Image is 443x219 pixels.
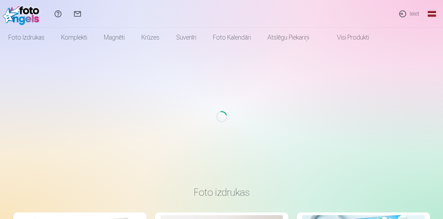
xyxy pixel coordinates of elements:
[318,28,377,47] a: Visi produkti
[3,3,43,25] img: /fa1
[205,28,259,47] a: Foto kalendāri
[259,28,318,47] a: Atslēgu piekariņi
[96,28,133,47] a: Magnēti
[19,186,425,199] h3: Foto izdrukas
[168,28,205,47] a: Suvenīri
[133,28,168,47] a: Krūzes
[53,28,96,47] a: Komplekti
